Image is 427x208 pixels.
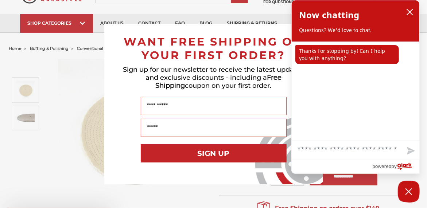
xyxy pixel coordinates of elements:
span: Free Shipping [156,74,282,90]
button: close chatbox [404,7,416,17]
p: Thanks for stopping by! Can I help you with anything? [295,45,399,64]
span: Sign up for our newsletter to receive the latest updates and exclusive discounts - including a co... [123,66,304,90]
p: Questions? We'd love to chat. [299,27,412,34]
button: Send message [401,143,419,160]
span: by [392,162,397,171]
div: chat [292,42,419,140]
span: powered [372,162,391,171]
a: Powered by Olark [372,160,419,173]
h2: Now chatting [299,8,359,22]
button: Close Chatbox [398,181,420,203]
span: WANT FREE SHIPPING ON YOUR FIRST ORDER? [124,35,303,62]
button: SIGN UP [141,144,287,162]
